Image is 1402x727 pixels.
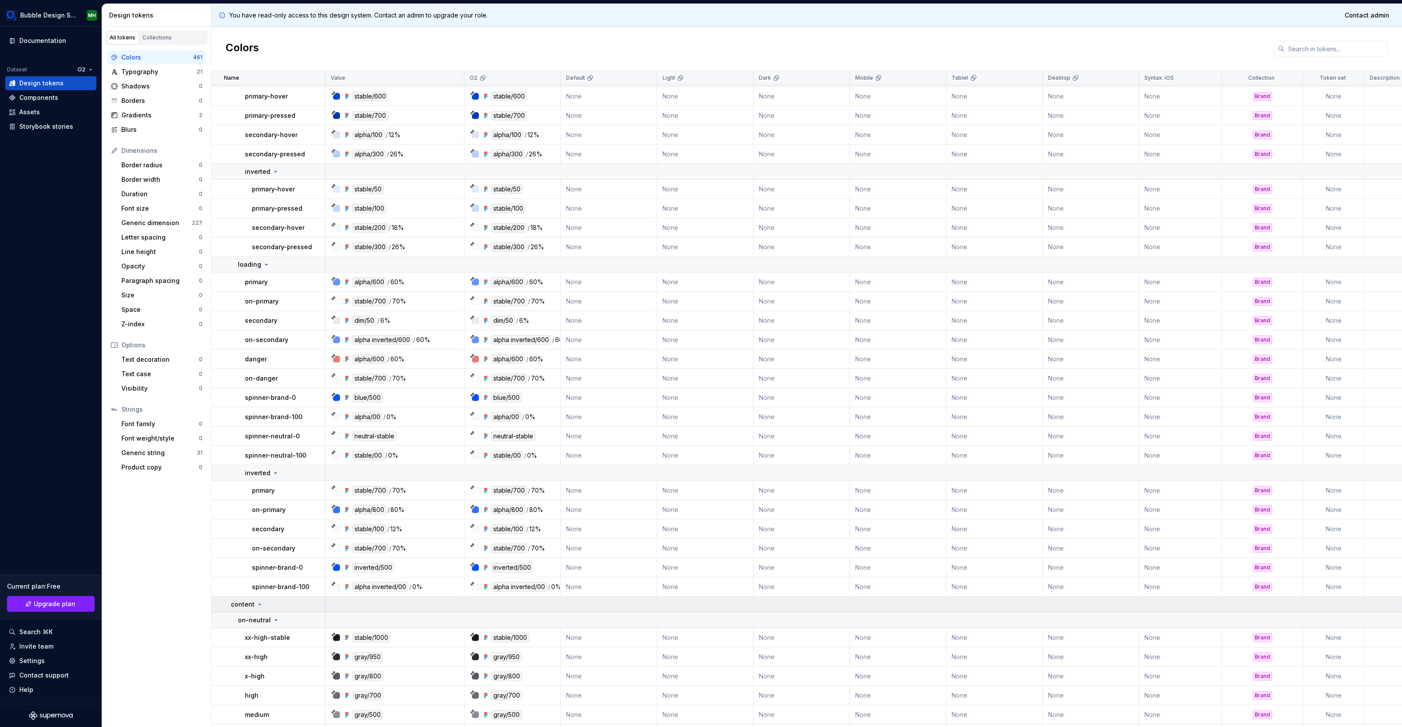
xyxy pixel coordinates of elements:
a: Generic dimension227 [118,216,206,230]
td: None [1139,106,1222,125]
a: Text case0 [118,367,206,381]
p: secondary-pressed [245,150,305,159]
p: Collection [1248,74,1275,81]
div: alpha inverted/600 [352,335,412,345]
p: Token set [1320,74,1346,81]
h2: Colors [226,41,259,56]
div: Brand [1253,204,1272,213]
div: stable/700 [491,296,527,306]
td: None [1043,180,1139,199]
div: / [386,130,388,140]
td: None [1139,125,1222,145]
td: None [1139,87,1222,106]
td: None [1303,218,1364,237]
td: None [850,199,946,218]
td: None [850,292,946,311]
button: Search ⌘K [5,625,96,639]
div: 0 [199,97,202,104]
td: None [850,106,946,125]
p: primary-pressed [252,204,302,213]
div: 18% [392,223,404,233]
div: 21 [197,68,202,75]
div: / [387,149,389,159]
td: None [1043,87,1139,106]
div: 18% [531,223,543,233]
a: Shadows0 [107,79,206,93]
div: / [526,277,528,287]
div: 6% [519,316,529,325]
div: stable/700 [352,111,388,120]
a: Space0 [118,303,206,317]
div: 26% [390,149,404,159]
div: stable/700 [352,296,388,306]
div: 0 [199,435,202,442]
div: Letter spacing [121,233,199,242]
td: None [1303,87,1364,106]
td: None [946,199,1043,218]
td: None [946,180,1043,199]
td: None [1043,199,1139,218]
td: None [1043,292,1139,311]
div: Space [121,305,199,314]
div: 0 [199,162,202,169]
td: None [1303,237,1364,257]
td: None [561,199,657,218]
div: alpha/600 [352,277,386,287]
td: None [1139,330,1222,349]
td: None [946,106,1043,125]
div: Line height [121,247,199,256]
div: 31 [197,449,202,456]
button: Upgrade plan [7,596,95,612]
div: 0 [199,464,202,471]
div: Generic dimension [121,219,192,227]
p: inverted [245,167,270,176]
span: Upgrade plan [34,600,75,608]
td: None [1043,106,1139,125]
td: None [1303,330,1364,349]
div: Duration [121,190,199,198]
p: on-primary [245,297,279,306]
td: None [850,218,946,237]
td: None [1139,237,1222,257]
div: Brand [1253,316,1272,325]
a: Assets [5,105,96,119]
a: Letter spacing0 [118,230,206,244]
td: None [561,218,657,237]
div: Brand [1253,92,1272,101]
div: 60% [529,277,543,287]
td: None [1303,145,1364,164]
td: None [850,330,946,349]
td: None [561,272,657,292]
p: Light [662,74,675,81]
p: secondary-pressed [252,243,312,251]
a: Duration0 [118,187,206,201]
td: None [657,237,754,257]
td: None [657,199,754,218]
div: Assets [19,108,40,116]
td: None [657,125,754,145]
div: 0 [199,321,202,328]
td: None [946,292,1043,311]
a: Opacity0 [118,259,206,273]
div: 6% [380,316,390,325]
td: None [850,311,946,330]
div: Generic string [121,448,197,457]
div: Visibility [121,384,199,393]
div: stable/600 [352,92,388,101]
div: Brand [1253,150,1272,159]
div: Invite team [19,642,53,651]
div: Size [121,291,199,300]
span: Contact admin [1345,11,1389,20]
td: None [561,311,657,330]
p: primary-hover [245,92,288,101]
div: Design tokens [19,79,64,88]
div: Collections [142,34,172,41]
div: / [524,130,527,140]
td: None [657,292,754,311]
td: None [754,87,850,106]
div: / [389,242,391,252]
button: Help [5,683,96,697]
div: stable/600 [491,92,527,101]
button: Bubble Design SystemMH [2,6,100,25]
div: Font size [121,204,199,213]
